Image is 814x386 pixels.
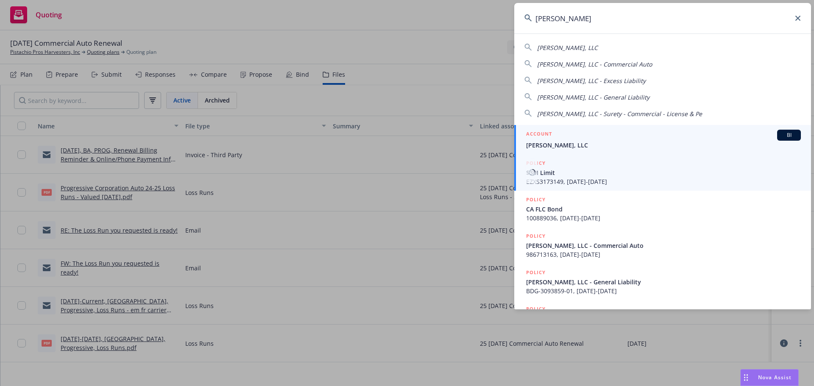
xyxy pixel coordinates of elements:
h5: POLICY [526,232,546,240]
a: POLICY$3M LimitEZXS3173149, [DATE]-[DATE] [514,154,811,191]
a: POLICY [514,300,811,336]
h5: POLICY [526,268,546,277]
span: [PERSON_NAME], LLC - General Liability [526,278,801,286]
span: BI [781,131,797,139]
span: [PERSON_NAME], LLC - Surety - Commercial - License & Pe [537,110,702,118]
input: Search... [514,3,811,33]
span: $3M Limit [526,168,801,177]
span: [PERSON_NAME], LLC [537,44,598,52]
span: 100889036, [DATE]-[DATE] [526,214,801,222]
a: POLICY[PERSON_NAME], LLC - General LiabilityBDG-3093859-01, [DATE]-[DATE] [514,264,811,300]
a: POLICY[PERSON_NAME], LLC - Commercial Auto986713163, [DATE]-[DATE] [514,227,811,264]
a: ACCOUNTBI[PERSON_NAME], LLC [514,125,811,154]
a: POLICYCA FLC Bond100889036, [DATE]-[DATE] [514,191,811,227]
h5: POLICY [526,195,546,204]
span: [PERSON_NAME], LLC - General Liability [537,93,650,101]
h5: POLICY [526,159,546,167]
span: Nova Assist [758,374,792,381]
span: [PERSON_NAME], LLC - Commercial Auto [526,241,801,250]
span: [PERSON_NAME], LLC - Excess Liability [537,77,646,85]
span: EZXS3173149, [DATE]-[DATE] [526,177,801,186]
span: 986713163, [DATE]-[DATE] [526,250,801,259]
h5: ACCOUNT [526,130,552,140]
span: [PERSON_NAME], LLC [526,141,801,150]
h5: POLICY [526,305,546,313]
div: Drag to move [741,369,751,386]
span: CA FLC Bond [526,205,801,214]
span: BDG-3093859-01, [DATE]-[DATE] [526,286,801,295]
button: Nova Assist [740,369,799,386]
span: [PERSON_NAME], LLC - Commercial Auto [537,60,652,68]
